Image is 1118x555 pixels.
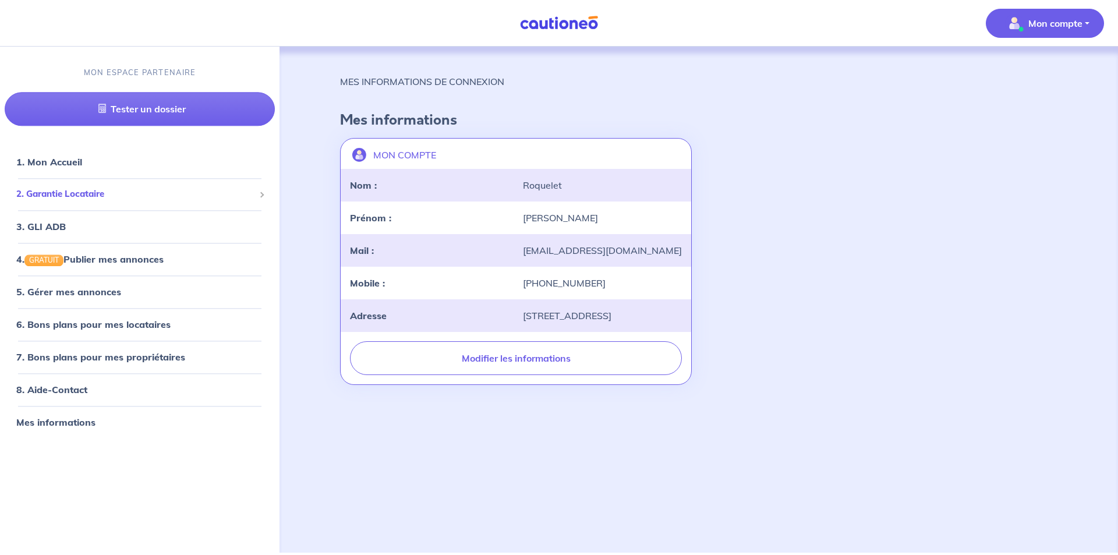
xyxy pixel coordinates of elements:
[373,148,436,162] p: MON COMPTE
[5,215,275,238] div: 3. GLI ADB
[16,221,66,232] a: 3. GLI ADB
[5,183,275,206] div: 2. Garantie Locataire
[5,313,275,336] div: 6. Bons plans pour mes locataires
[84,67,196,78] p: MON ESPACE PARTENAIRE
[340,112,1057,129] h4: Mes informations
[16,351,185,363] a: 7. Bons plans pour mes propriétaires
[340,75,504,89] p: MES INFORMATIONS DE CONNEXION
[350,341,682,375] button: Modifier les informations
[1028,16,1082,30] p: Mon compte
[350,212,391,224] strong: Prénom :
[16,384,87,395] a: 8. Aide-Contact
[350,310,387,321] strong: Adresse
[16,286,121,298] a: 5. Gérer mes annonces
[516,309,689,323] div: [STREET_ADDRESS]
[16,416,95,428] a: Mes informations
[516,178,689,192] div: Roquelet
[350,245,374,256] strong: Mail :
[16,319,171,330] a: 6. Bons plans pour mes locataires
[5,378,275,401] div: 8. Aide-Contact
[16,157,82,168] a: 1. Mon Accueil
[350,179,377,191] strong: Nom :
[16,253,164,265] a: 4.GRATUITPublier mes annonces
[5,411,275,434] div: Mes informations
[5,151,275,174] div: 1. Mon Accueil
[516,211,689,225] div: [PERSON_NAME]
[350,277,385,289] strong: Mobile :
[515,16,603,30] img: Cautioneo
[516,243,689,257] div: [EMAIL_ADDRESS][DOMAIN_NAME]
[1005,14,1024,33] img: illu_account_valid_menu.svg
[986,9,1104,38] button: illu_account_valid_menu.svgMon compte
[516,276,689,290] div: [PHONE_NUMBER]
[16,188,254,202] span: 2. Garantie Locataire
[5,345,275,369] div: 7. Bons plans pour mes propriétaires
[5,248,275,271] div: 4.GRATUITPublier mes annonces
[5,280,275,303] div: 5. Gérer mes annonces
[352,148,366,162] img: illu_account.svg
[5,93,275,126] a: Tester un dossier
